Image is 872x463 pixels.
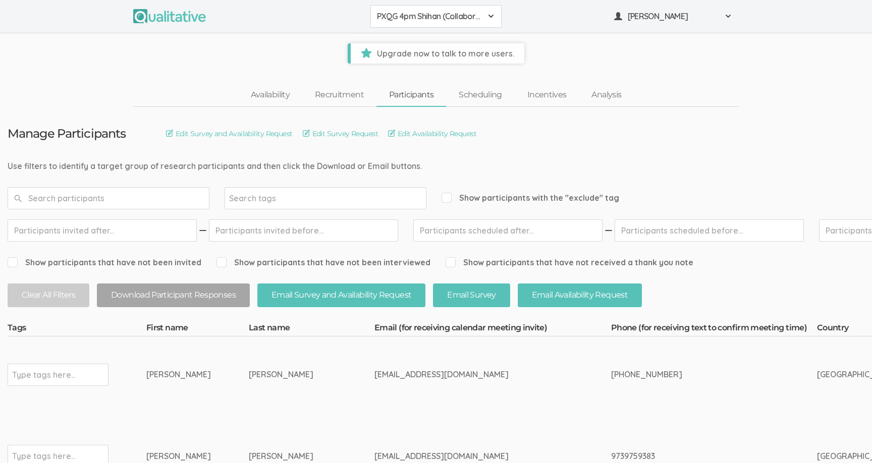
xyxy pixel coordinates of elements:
[166,128,293,139] a: Edit Survey and Availability Request
[446,257,693,268] span: Show participants that have not received a thank you note
[388,128,476,139] a: Edit Availability Request
[374,369,573,380] div: [EMAIL_ADDRESS][DOMAIN_NAME]
[611,450,779,462] div: 9739759383
[249,450,337,462] div: [PERSON_NAME]
[146,369,211,380] div: [PERSON_NAME]
[97,283,250,307] button: Download Participant Responses
[351,43,524,64] span: Upgrade now to talk to more users.
[611,369,779,380] div: [PHONE_NUMBER]
[615,219,804,242] input: Participants scheduled before...
[413,219,603,242] input: Participants scheduled after...
[8,257,201,268] span: Show participants that have not been invited
[146,322,249,336] th: First name
[433,283,510,307] button: Email Survey
[12,368,75,381] input: Type tags here...
[8,187,209,209] input: Search participants
[374,450,573,462] div: [EMAIL_ADDRESS][DOMAIN_NAME]
[376,84,446,106] a: Participants
[446,84,515,106] a: Scheduling
[8,219,197,242] input: Participants invited after...
[249,369,337,380] div: [PERSON_NAME]
[515,84,579,106] a: Incentives
[8,127,126,140] h3: Manage Participants
[628,11,719,22] span: [PERSON_NAME]
[12,449,75,462] input: Type tags here...
[8,283,89,307] button: Clear All Filters
[146,450,211,462] div: [PERSON_NAME]
[216,257,430,268] span: Show participants that have not been interviewed
[604,219,614,242] img: dash.svg
[377,11,482,22] span: PXQG 4pm Shihan (Collaborative)
[442,192,619,204] span: Show participants with the "exclude" tag
[209,219,398,242] input: Participants invited before...
[518,283,642,307] button: Email Availability Request
[257,283,425,307] button: Email Survey and Availability Request
[229,192,292,205] input: Search tags
[370,5,502,28] button: PXQG 4pm Shihan (Collaborative)
[374,322,611,336] th: Email (for receiving calendar meeting invite)
[348,43,524,64] a: Upgrade now to talk to more users.
[198,219,208,242] img: dash.svg
[822,415,872,463] iframe: Chat Widget
[611,322,817,336] th: Phone (for receiving text to confirm meeting time)
[608,5,739,28] button: [PERSON_NAME]
[133,9,206,23] img: Qualitative
[303,128,378,139] a: Edit Survey Request
[579,84,634,106] a: Analysis
[238,84,302,106] a: Availability
[249,322,374,336] th: Last name
[302,84,376,106] a: Recruitment
[8,322,146,336] th: Tags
